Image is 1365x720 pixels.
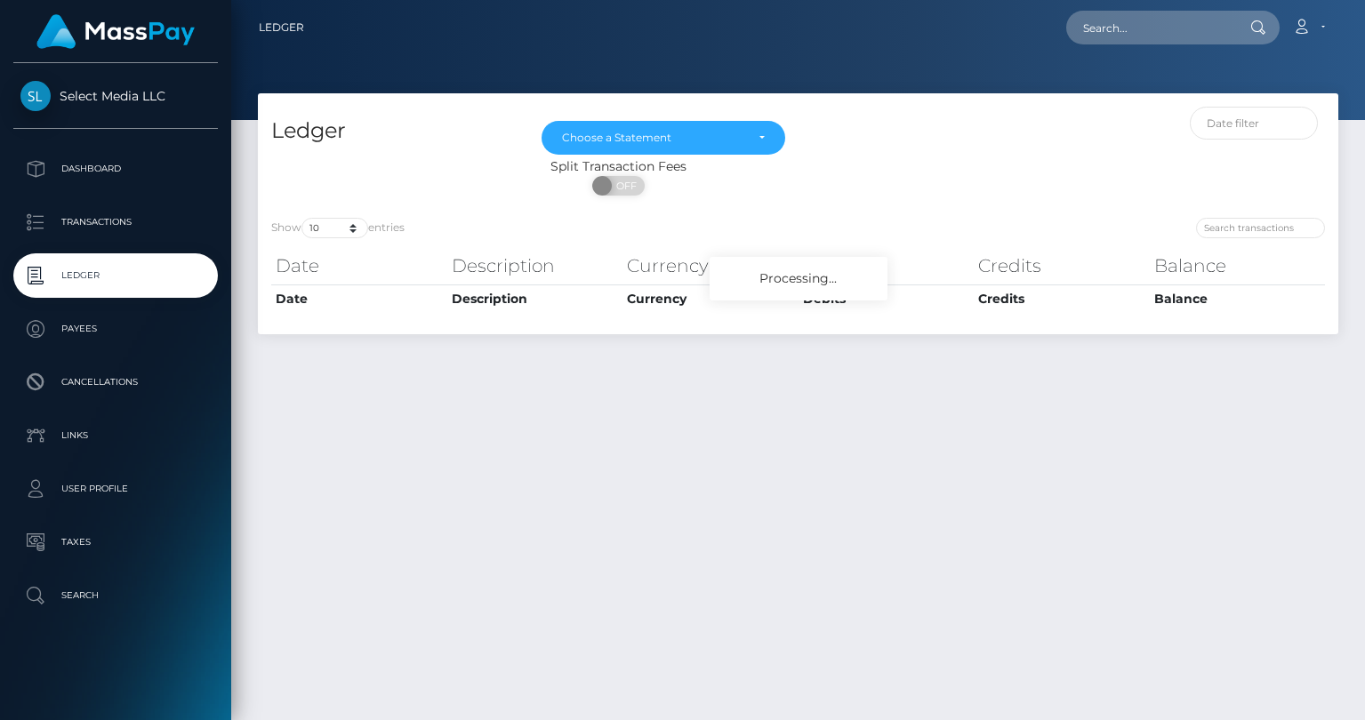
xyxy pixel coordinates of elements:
[20,422,211,449] p: Links
[20,81,51,111] img: Select Media LLC
[258,157,978,176] div: Split Transaction Fees
[799,248,975,284] th: Debits
[13,200,218,244] a: Transactions
[1150,284,1326,313] th: Balance
[36,14,195,49] img: MassPay Logo
[1196,218,1325,238] input: Search transactions
[13,147,218,191] a: Dashboard
[622,284,799,313] th: Currency
[259,9,304,46] a: Ledger
[13,413,218,458] a: Links
[20,529,211,556] p: Taxes
[20,209,211,236] p: Transactions
[13,573,218,618] a: Search
[13,307,218,351] a: Payees
[710,257,887,300] div: Processing...
[20,582,211,609] p: Search
[974,284,1150,313] th: Credits
[13,360,218,404] a: Cancellations
[301,218,368,238] select: Showentries
[20,262,211,289] p: Ledger
[20,369,211,396] p: Cancellations
[447,284,623,313] th: Description
[20,476,211,502] p: User Profile
[271,248,447,284] th: Date
[602,176,646,196] span: OFF
[13,467,218,511] a: User Profile
[20,316,211,342] p: Payees
[1150,248,1326,284] th: Balance
[542,121,785,155] button: Choose a Statement
[13,520,218,564] a: Taxes
[271,218,405,238] label: Show entries
[562,131,744,145] div: Choose a Statement
[1066,11,1233,44] input: Search...
[13,253,218,298] a: Ledger
[20,156,211,182] p: Dashboard
[1190,107,1318,140] input: Date filter
[447,248,623,284] th: Description
[271,284,447,313] th: Date
[622,248,799,284] th: Currency
[271,116,515,147] h4: Ledger
[13,88,218,104] span: Select Media LLC
[974,248,1150,284] th: Credits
